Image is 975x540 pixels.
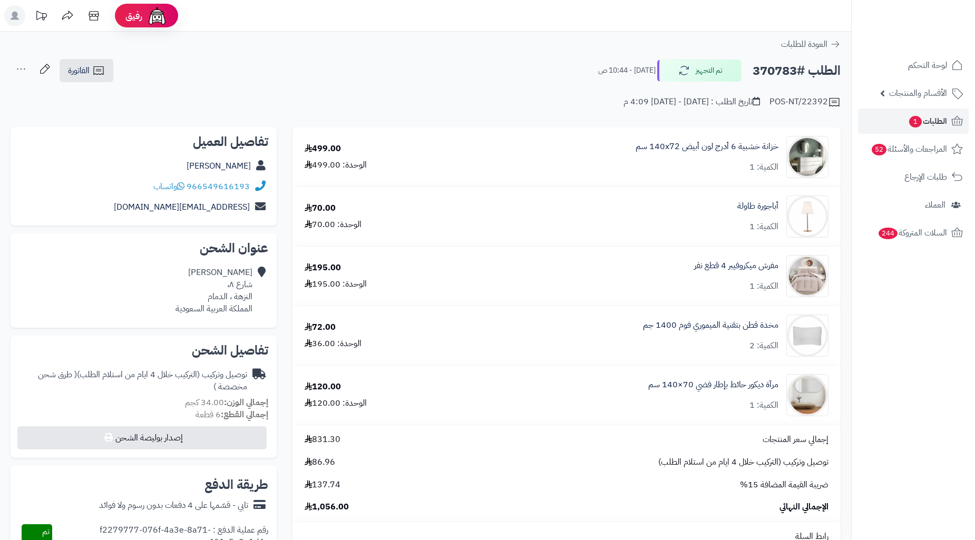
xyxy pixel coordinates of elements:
a: لوحة التحكم [858,53,969,78]
img: 1715428362-220202011077-90x90.jpg [787,195,828,238]
span: إجمالي سعر المنتجات [763,434,828,446]
a: أباجورة طاولة [737,200,778,212]
h2: الطلب #370783 [753,60,841,82]
img: ai-face.png [147,5,168,26]
span: 1 [909,116,922,127]
span: الفاتورة [68,64,90,77]
div: 499.00 [305,143,341,155]
a: واتساب [153,180,184,193]
a: مرآة ديكور حائط بإطار فضي 70×140 سم [648,379,778,391]
a: خزانة خشبية 6 أدرج لون أبيض 140x72 سم [636,141,778,153]
div: توصيل وتركيب (التركيب خلال 4 ايام من استلام الطلب) [19,369,247,393]
span: الطلبات [908,114,947,129]
h2: طريقة الدفع [204,478,268,491]
div: الكمية: 1 [749,161,778,173]
span: 244 [879,228,898,239]
span: العودة للطلبات [781,38,827,51]
img: 1753786058-1-90x90.jpg [787,374,828,416]
div: 70.00 [305,202,336,214]
span: طلبات الإرجاع [904,170,947,184]
div: تابي - قسّمها على 4 دفعات بدون رسوم ولا فوائد [99,499,248,512]
div: الكمية: 1 [749,280,778,292]
a: الفاتورة [60,59,113,82]
div: الوحدة: 499.00 [305,159,367,171]
div: [PERSON_NAME] شارع ٨، النزهة ، الدمام المملكة العربية السعودية [175,267,252,315]
h2: تفاصيل الشحن [19,344,268,357]
div: الوحدة: 195.00 [305,278,367,290]
span: 137.74 [305,479,340,491]
small: [DATE] - 10:44 ص [598,65,656,76]
span: المراجعات والأسئلة [871,142,947,156]
a: مفرش ميكروفيبر 4 قطع نفر [694,260,778,272]
strong: إجمالي القطع: [221,408,268,421]
div: 72.00 [305,321,336,333]
span: 1,056.00 [305,501,349,513]
span: 831.30 [305,434,340,446]
a: 966549616193 [187,180,250,193]
span: توصيل وتركيب (التركيب خلال 4 ايام من استلام الطلب) [658,456,828,468]
a: السلات المتروكة244 [858,220,969,246]
div: الكمية: 2 [749,340,778,352]
span: ( طرق شحن مخصصة ) [38,368,247,393]
img: 1746709299-1702541934053-68567865785768-1000x1000-90x90.jpg [787,136,828,178]
small: 6 قطعة [196,408,268,421]
span: 86.96 [305,456,335,468]
a: تحديثات المنصة [28,5,54,29]
span: ضريبة القيمة المضافة 15% [740,479,828,491]
span: السلات المتروكة [877,225,947,240]
div: POS-NT/22392 [769,96,841,109]
span: رفيق [125,9,142,22]
a: المراجعات والأسئلة52 [858,136,969,162]
span: العملاء [925,198,945,212]
span: الأقسام والمنتجات [889,86,947,101]
h2: تفاصيل العميل [19,135,268,148]
a: العملاء [858,192,969,218]
span: الإجمالي النهائي [779,501,828,513]
a: الطلبات1 [858,109,969,134]
button: تم التجهيز [657,60,742,82]
a: [PERSON_NAME] [187,160,251,172]
div: 195.00 [305,262,341,274]
img: 1736337166-1-90x90.jpg [787,255,828,297]
strong: إجمالي الوزن: [224,396,268,409]
span: 52 [872,144,886,155]
div: الكمية: 1 [749,399,778,411]
div: تاريخ الطلب : [DATE] - [DATE] 4:09 م [623,96,760,108]
div: الوحدة: 120.00 [305,397,367,409]
div: الوحدة: 70.00 [305,219,362,231]
small: 34.00 كجم [185,396,268,409]
a: [EMAIL_ADDRESS][DOMAIN_NAME] [114,201,250,213]
a: مخدة قطن بتقنية الميموري فوم 1400 جم [643,319,778,331]
h2: عنوان الشحن [19,242,268,254]
div: الكمية: 1 [749,221,778,233]
button: إصدار بوليصة الشحن [17,426,267,449]
a: العودة للطلبات [781,38,841,51]
img: 1748940505-1-90x90.jpg [787,315,828,357]
div: 120.00 [305,381,341,393]
span: لوحة التحكم [908,58,947,73]
a: طلبات الإرجاع [858,164,969,190]
div: الوحدة: 36.00 [305,338,362,350]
